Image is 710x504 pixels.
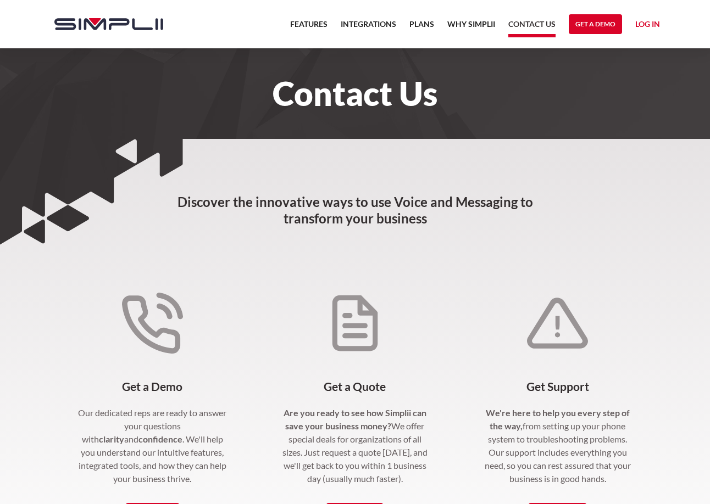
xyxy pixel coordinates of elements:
strong: We're here to help you every step of the way, [486,407,630,431]
h4: Get a Demo [76,380,229,393]
strong: Discover the innovative ways to use Voice and Messaging to transform your business [177,194,533,226]
img: Simplii [54,18,163,30]
p: from setting up your phone system to troubleshooting problems. Our support includes everything yo... [481,406,634,485]
a: Plans [409,18,434,37]
strong: Are you ready to see how Simplii can save your business money? [284,407,426,431]
strong: confidence [138,434,182,444]
p: We offer special deals for organizations of all sizes. Just request a quote [DATE], and we'll get... [279,406,431,485]
a: Get a Demo [569,14,622,34]
a: Features [290,18,328,37]
h1: Contact Us [43,81,667,105]
a: Integrations [341,18,396,37]
p: Our dedicated reps are ready to answer your questions with and . We'll help you understand our in... [76,406,229,485]
h4: Get a Quote [279,380,431,393]
a: Contact US [508,18,556,37]
a: Log in [635,18,660,34]
strong: clarity [99,434,124,444]
a: Why Simplii [447,18,495,37]
h4: Get Support [481,380,634,393]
